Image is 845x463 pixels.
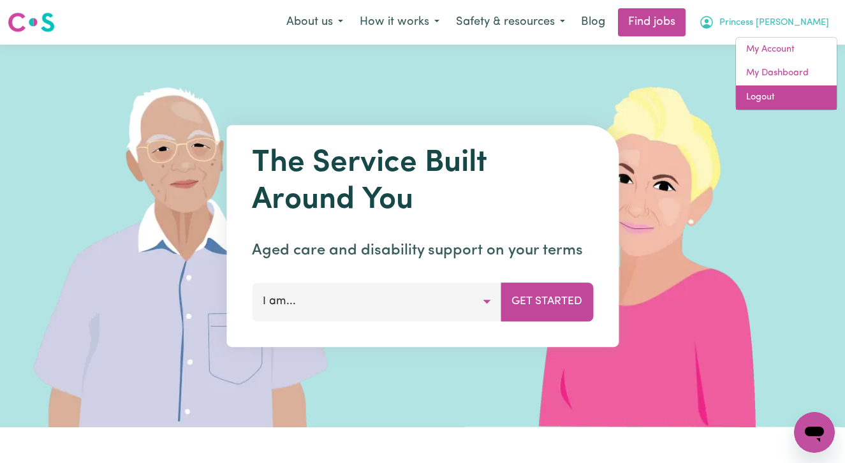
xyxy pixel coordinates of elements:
a: My Account [736,38,837,62]
a: Blog [573,8,613,36]
a: Careseekers logo [8,8,55,37]
a: Find jobs [618,8,686,36]
button: Safety & resources [448,9,573,36]
button: My Account [691,9,837,36]
h1: The Service Built Around You [252,145,593,219]
span: Princess [PERSON_NAME] [719,16,829,30]
a: Logout [736,85,837,110]
img: Careseekers logo [8,11,55,34]
button: Get Started [501,283,593,321]
div: My Account [735,37,837,110]
button: About us [278,9,351,36]
button: I am... [252,283,501,321]
button: How it works [351,9,448,36]
iframe: Button to launch messaging window [794,412,835,453]
a: My Dashboard [736,61,837,85]
p: Aged care and disability support on your terms [252,239,593,262]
